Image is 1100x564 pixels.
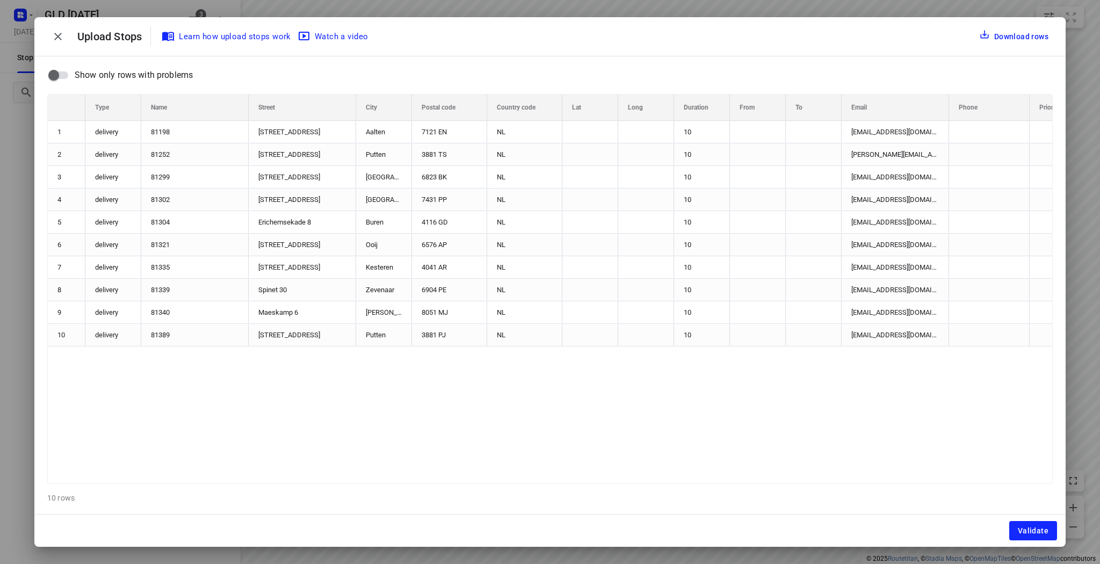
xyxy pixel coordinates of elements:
div: delivery [85,301,141,323]
div: 10 [674,211,730,233]
div: 8 [48,279,85,301]
div: Aalten [356,121,412,143]
span: Long [628,104,643,111]
div: [EMAIL_ADDRESS][DOMAIN_NAME] [842,234,949,256]
div: [EMAIL_ADDRESS][DOMAIN_NAME] [842,324,949,346]
div: 6 [48,234,85,256]
div: delivery [85,211,141,233]
div: delivery [85,143,141,165]
div: 81335 [141,256,249,278]
div: 8051 MJ [412,301,487,323]
div: 9 [48,301,85,323]
div: Putten [356,143,412,165]
span: Priority [1039,104,1060,111]
div: 10 [48,324,85,346]
div: 10 [674,324,730,346]
span: Lat [572,104,581,111]
div: 10 [674,121,730,143]
span: Learn how upload stops work [164,30,291,44]
div: 10 [674,166,730,188]
div: 10 [674,189,730,211]
div: Kesteren [356,256,412,278]
div: 6904 PE [412,279,487,301]
span: To [795,104,802,111]
div: [GEOGRAPHIC_DATA] [356,189,412,211]
span: Phone [959,104,978,111]
div: 4 [48,189,85,211]
span: City [366,104,377,111]
div: NL [487,324,562,346]
div: 3881 PJ [412,324,487,346]
div: delivery [85,279,141,301]
div: delivery [85,166,141,188]
div: 10 [674,279,730,301]
div: [EMAIL_ADDRESS][DOMAIN_NAME] [842,166,949,188]
div: 6823 BK [412,166,487,188]
div: Spinet 30 [249,279,356,301]
div: [PERSON_NAME][EMAIL_ADDRESS][PERSON_NAME][DOMAIN_NAME] [842,143,949,165]
span: Validate [1018,526,1048,535]
div: Putten [356,324,412,346]
div: NL [487,189,562,211]
div: Ooij [356,234,412,256]
div: Maeskamp 6 [249,301,356,323]
button: Watch a video [295,27,373,46]
div: 4041 AR [412,256,487,278]
div: 1 [48,121,85,143]
div: 81304 [141,211,249,233]
div: NL [487,234,562,256]
div: 81198 [141,121,249,143]
div: Erichemsekade 8 [249,211,356,233]
div: 7 [48,256,85,278]
div: NL [487,256,562,278]
span: From [740,104,755,111]
div: [EMAIL_ADDRESS][DOMAIN_NAME] [842,189,949,211]
span: Duration [684,104,708,111]
div: 81252 [141,143,249,165]
span: Type [95,104,109,111]
div: NL [487,211,562,233]
div: NL [487,301,562,323]
div: [STREET_ADDRESS] [249,234,356,256]
p: 10 rows [47,493,1053,504]
div: [EMAIL_ADDRESS][DOMAIN_NAME] [842,256,949,278]
div: NL [487,121,562,143]
div: 5 [48,211,85,233]
div: 3881 TS [412,143,487,165]
a: Learn how upload stops work [160,27,295,46]
div: 10 [674,301,730,323]
div: [STREET_ADDRESS] [249,189,356,211]
div: 2 [48,143,85,165]
div: 10 [674,143,730,165]
span: Street [258,104,275,111]
span: Email [851,104,867,111]
div: delivery [85,189,141,211]
div: [GEOGRAPHIC_DATA] [356,166,412,188]
div: [STREET_ADDRESS] [249,166,356,188]
div: [STREET_ADDRESS] [249,121,356,143]
div: Zevenaar [356,279,412,301]
div: Buren [356,211,412,233]
div: 10 [674,234,730,256]
div: [EMAIL_ADDRESS][DOMAIN_NAME] [842,121,949,143]
div: 81321 [141,234,249,256]
button: Download rows [975,26,1053,47]
div: [STREET_ADDRESS] [249,324,356,346]
div: delivery [85,234,141,256]
div: 7121 EN [412,121,487,143]
div: 81340 [141,301,249,323]
div: 3 [48,166,85,188]
div: delivery [85,324,141,346]
span: Name [151,104,167,111]
div: delivery [85,256,141,278]
span: Country code [497,104,535,111]
div: 81299 [141,166,249,188]
div: [STREET_ADDRESS] [249,256,356,278]
div: 81339 [141,279,249,301]
div: 81302 [141,189,249,211]
div: [EMAIL_ADDRESS][DOMAIN_NAME] [842,279,949,301]
div: [PERSON_NAME] [356,301,412,323]
div: [EMAIL_ADDRESS][DOMAIN_NAME] [842,301,949,323]
div: NL [487,143,562,165]
span: Postal code [422,104,455,111]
